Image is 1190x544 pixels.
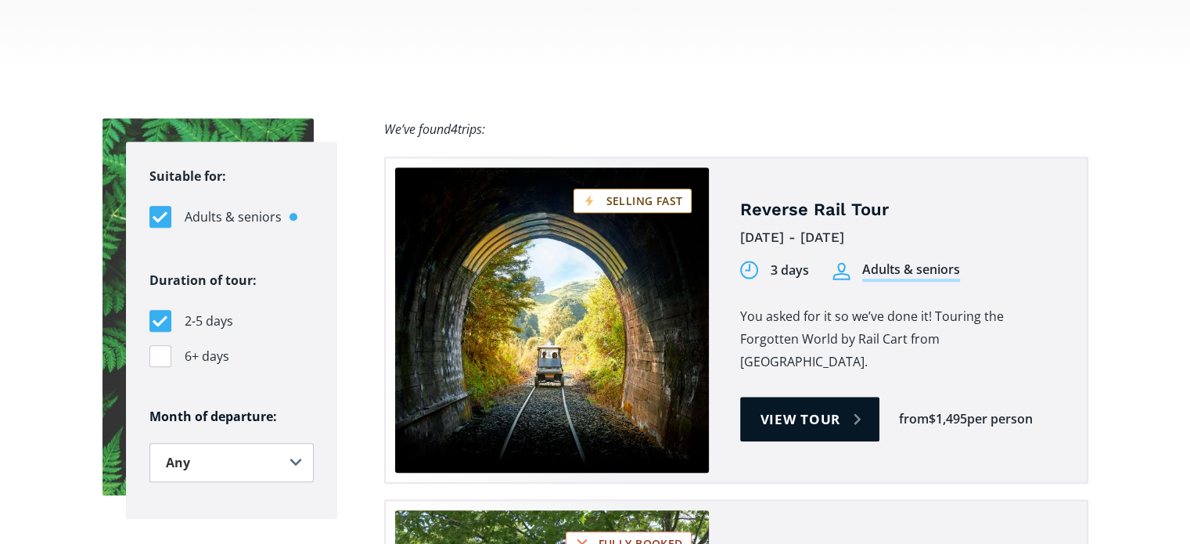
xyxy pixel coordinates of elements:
p: You asked for it so we’ve done it! Touring the Forgotten World by Rail Cart from [GEOGRAPHIC_DATA]. [740,305,1063,373]
div: Adults & seniors [862,261,960,282]
span: 4 [451,121,458,138]
div: [DATE] - [DATE] [740,225,1063,250]
div: We’ve found trips: [384,118,485,141]
h6: Month of departure: [149,409,314,425]
span: Adults & seniors [185,207,282,228]
form: Filters [126,142,337,519]
legend: Suitable for: [149,165,226,188]
div: from [899,410,929,428]
h4: Reverse Rail Tour [740,199,1063,222]
span: 2-5 days [185,311,233,332]
div: days [781,261,809,279]
div: 3 [771,261,778,279]
legend: Duration of tour: [149,269,257,292]
div: per person [967,410,1033,428]
span: 6+ days [185,346,229,367]
div: $1,495 [929,410,967,428]
a: View tour [740,397,880,441]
